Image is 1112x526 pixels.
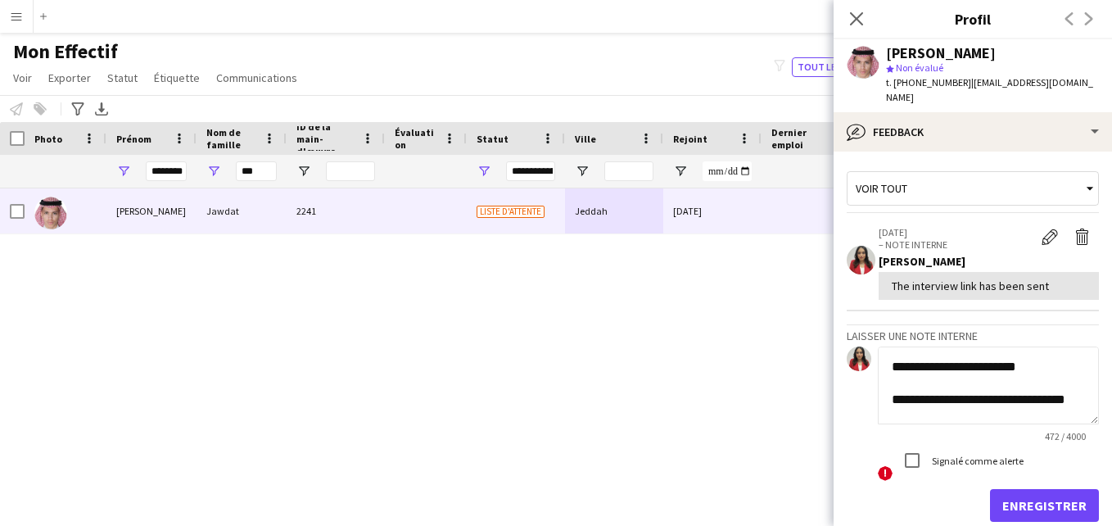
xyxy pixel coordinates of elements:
span: Étiquette [154,70,200,85]
button: Ouvrir le menu de filtre [116,164,131,179]
button: Ouvrir le menu de filtre [673,164,688,179]
span: Liste d'attente [477,206,545,218]
h3: Profil [834,8,1112,29]
label: Signalé comme alerte [929,455,1024,467]
span: Prénom [116,133,151,145]
div: Feedback [834,112,1112,152]
div: [PERSON_NAME] [879,254,1099,269]
a: Communications [210,67,304,88]
span: t. [PHONE_NUMBER] [886,76,971,88]
span: | [EMAIL_ADDRESS][DOMAIN_NAME] [886,76,1093,103]
span: ID de la main-d'œuvre [296,120,355,157]
div: The interview link has been sent [892,279,1086,293]
span: Dernier emploi [771,126,830,151]
a: Étiquette [147,67,206,88]
span: Statut [107,70,138,85]
div: [PERSON_NAME] [886,46,996,61]
button: Enregistrer [990,489,1099,522]
img: Abdullah Jawdat [34,197,67,229]
span: Voir [13,70,32,85]
span: Rejoint [673,133,707,145]
div: Jeddah [565,188,663,234]
span: Évaluation [395,126,437,151]
div: Jawdat [197,188,287,234]
span: Statut [477,133,509,145]
app-action-btn: Exporter en XLSX [92,99,111,119]
span: ! [878,466,893,481]
input: Rejoint Entrée de filtre [703,161,752,181]
button: Tout le monde2,340 [792,57,902,77]
h3: Laisser une note interne [847,329,1099,343]
span: Communications [216,70,297,85]
a: Voir [7,67,38,88]
p: – NOTE INTERNE [879,238,1033,251]
button: Ouvrir le menu de filtre [296,164,311,179]
a: Exporter [42,67,97,88]
button: Ouvrir le menu de filtre [575,164,590,179]
input: Nom de famille Entrée de filtre [236,161,277,181]
span: 472 / 4000 [1032,430,1099,442]
div: 2241 [287,188,385,234]
span: Mon Effectif [13,39,118,64]
span: Photo [34,133,62,145]
button: Ouvrir le menu de filtre [206,164,221,179]
app-action-btn: Filtres avancés [68,99,88,119]
p: [DATE] [879,226,1033,238]
input: Ville Entrée de filtre [604,161,653,181]
button: Ouvrir le menu de filtre [477,164,491,179]
div: [PERSON_NAME] [106,188,197,234]
span: Voir tout [856,181,907,196]
a: Statut [101,67,144,88]
span: Non évalué [896,61,943,74]
span: Exporter [48,70,91,85]
span: Ville [575,133,596,145]
input: Prénom Entrée de filtre [146,161,187,181]
div: [DATE] [663,188,762,234]
span: Nom de famille [206,126,257,151]
input: ID de la main-d'œuvre Entrée de filtre [326,161,375,181]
